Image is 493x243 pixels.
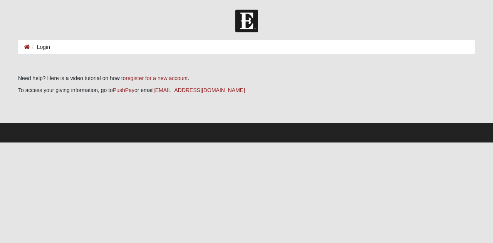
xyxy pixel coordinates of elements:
[126,75,188,81] a: register for a new account
[113,87,134,93] a: PushPay
[235,10,258,32] img: Church of Eleven22 Logo
[18,74,475,82] p: Need help? Here is a video tutorial on how to .
[30,43,50,51] li: Login
[18,86,475,94] p: To access your giving information, go to or email
[154,87,245,93] a: [EMAIL_ADDRESS][DOMAIN_NAME]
